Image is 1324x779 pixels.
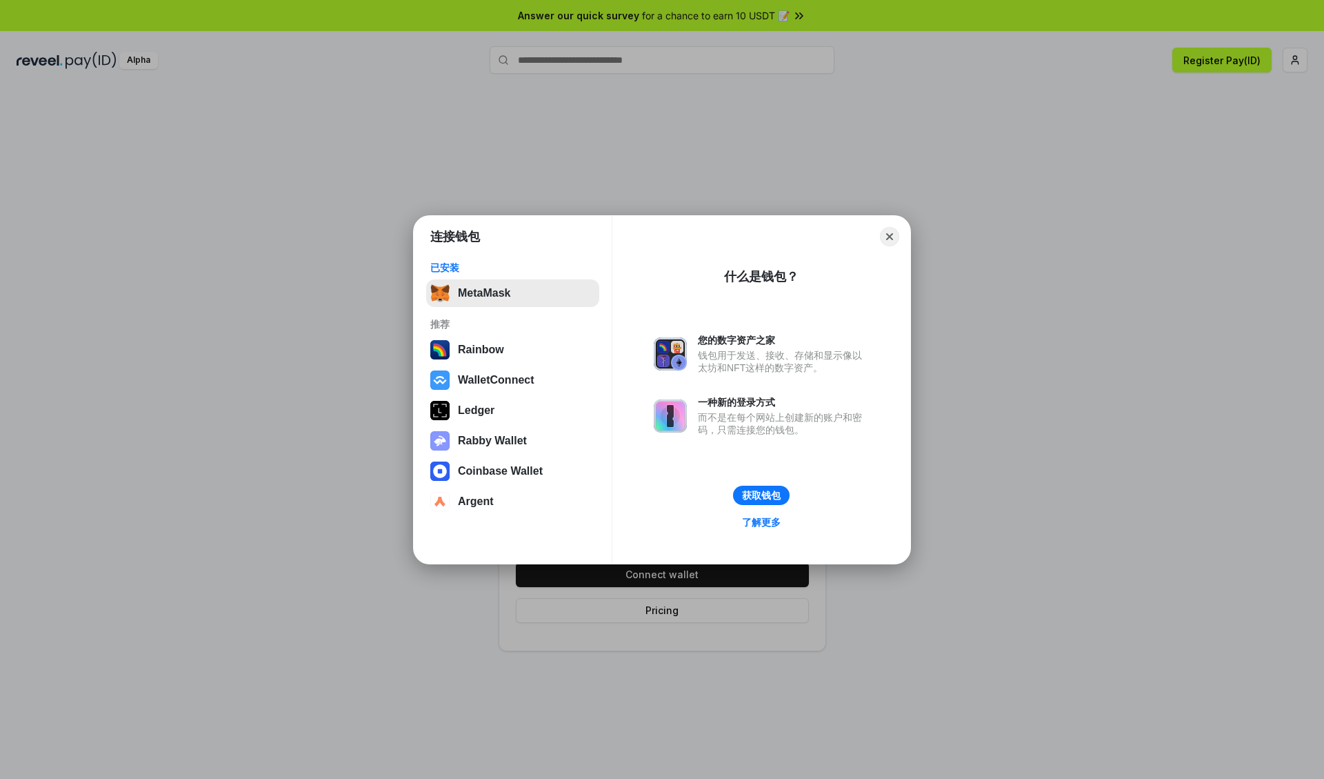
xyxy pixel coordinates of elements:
[880,227,899,246] button: Close
[654,400,687,433] img: svg+xml,%3Csvg%20xmlns%3D%22http%3A%2F%2Fwww.w3.org%2F2000%2Fsvg%22%20fill%3D%22none%22%20viewBox...
[654,337,687,371] img: svg+xml,%3Csvg%20xmlns%3D%22http%3A%2F%2Fwww.w3.org%2F2000%2Fsvg%22%20fill%3D%22none%22%20viewBox...
[698,334,869,346] div: 您的数字资产之家
[430,371,450,390] img: svg+xml,%3Csvg%20width%3D%2228%22%20height%3D%2228%22%20viewBox%3D%220%200%2028%2028%22%20fill%3D...
[698,396,869,408] div: 一种新的登录方式
[458,344,504,356] div: Rainbow
[724,268,799,285] div: 什么是钱包？
[426,488,599,515] button: Argent
[430,228,480,245] h1: 连接钱包
[426,427,599,455] button: Rabby Wallet
[458,495,494,508] div: Argent
[458,287,510,299] div: MetaMask
[426,279,599,307] button: MetaMask
[426,366,599,394] button: WalletConnect
[734,513,789,531] a: 了解更多
[458,435,527,447] div: Rabby Wallet
[458,404,494,417] div: Ledger
[426,336,599,364] button: Rainbow
[742,516,781,529] div: 了解更多
[430,431,450,451] img: svg+xml,%3Csvg%20xmlns%3D%22http%3A%2F%2Fwww.w3.org%2F2000%2Fsvg%22%20fill%3D%22none%22%20viewBox...
[733,486,790,505] button: 获取钱包
[430,284,450,303] img: svg+xml,%3Csvg%20fill%3D%22none%22%20height%3D%2233%22%20viewBox%3D%220%200%2035%2033%22%20width%...
[426,457,599,485] button: Coinbase Wallet
[426,397,599,424] button: Ledger
[742,489,781,502] div: 获取钱包
[698,349,869,374] div: 钱包用于发送、接收、存储和显示像以太坊和NFT这样的数字资产。
[430,462,450,481] img: svg+xml,%3Csvg%20width%3D%2228%22%20height%3D%2228%22%20viewBox%3D%220%200%2028%2028%22%20fill%3D...
[430,492,450,511] img: svg+xml,%3Csvg%20width%3D%2228%22%20height%3D%2228%22%20viewBox%3D%220%200%2028%2028%22%20fill%3D...
[458,465,543,477] div: Coinbase Wallet
[698,411,869,436] div: 而不是在每个网站上创建新的账户和密码，只需连接您的钱包。
[458,374,534,386] div: WalletConnect
[430,340,450,359] img: svg+xml,%3Csvg%20width%3D%22120%22%20height%3D%22120%22%20viewBox%3D%220%200%20120%20120%22%20fil...
[430,401,450,420] img: svg+xml,%3Csvg%20xmlns%3D%22http%3A%2F%2Fwww.w3.org%2F2000%2Fsvg%22%20width%3D%2228%22%20height%3...
[430,318,595,331] div: 推荐
[430,262,595,274] div: 已安装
